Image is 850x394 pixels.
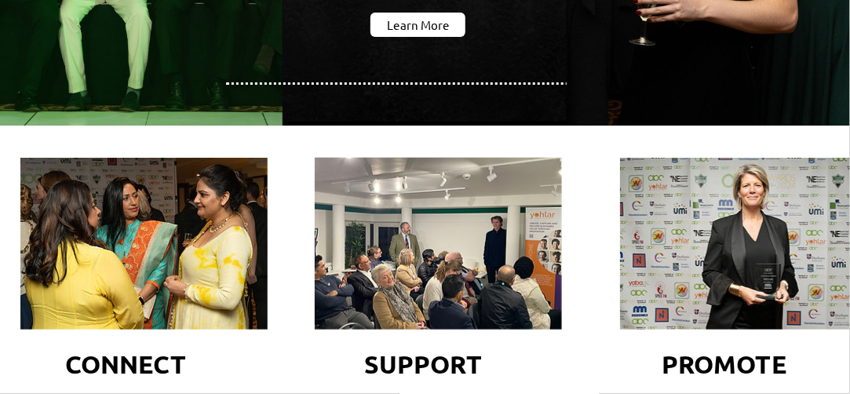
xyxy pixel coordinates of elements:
[364,348,483,380] span: SUPPORT
[315,158,562,330] img: IMG-20230119-WA0022.jpg
[387,16,450,33] span: Learn More
[20,158,268,330] img: ABCAwards2024-09595.jpg
[662,348,786,380] span: PROMOTE
[370,13,465,37] a: Learn More
[65,348,187,380] span: CONNECT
